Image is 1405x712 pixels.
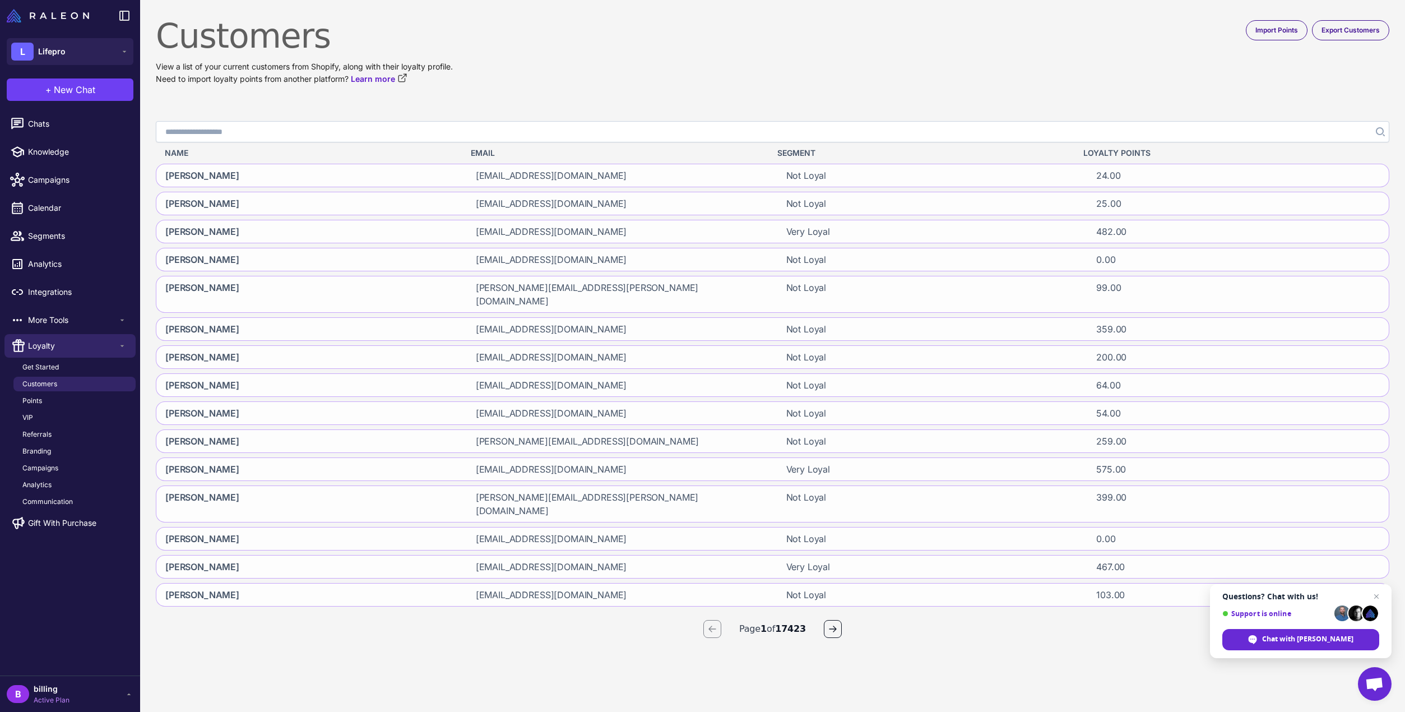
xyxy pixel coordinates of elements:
div: [PERSON_NAME][EMAIL_ADDRESS][DOMAIN_NAME]Not Loyal24.00 [156,164,1389,187]
span: More Tools [28,314,118,326]
div: [PERSON_NAME][PERSON_NAME][EMAIL_ADDRESS][PERSON_NAME][DOMAIN_NAME]Not Loyal399.00 [156,486,1389,523]
span: [PERSON_NAME] [165,350,239,364]
span: New Chat [54,83,95,96]
div: [PERSON_NAME][EMAIL_ADDRESS][DOMAIN_NAME]Not Loyal64.00 [156,373,1389,397]
span: Not Loyal [786,350,827,364]
div: L [11,43,34,61]
img: Raleon Logo [7,9,89,22]
a: Chats [4,112,136,136]
span: Not Loyal [786,588,827,602]
a: VIP [13,410,136,425]
span: [PERSON_NAME] [165,406,239,420]
strong: 17423 [775,623,806,634]
span: Loyalty [28,340,118,352]
span: Questions? Chat with us! [1222,592,1379,601]
span: Not Loyal [786,322,827,336]
span: 467.00 [1096,560,1125,574]
div: [PERSON_NAME][EMAIL_ADDRESS][DOMAIN_NAME]Not Loyal0.00 [156,248,1389,271]
span: Not Loyal [786,378,827,392]
span: VIP [22,413,33,423]
span: Active Plan [34,695,69,705]
p: Page of [739,622,806,636]
a: Segments [4,224,136,248]
a: Learn more [351,73,407,85]
span: Knowledge [28,146,127,158]
span: Customers [22,379,57,389]
button: +New Chat [7,78,133,101]
span: Campaigns [22,463,58,473]
span: Communication [22,497,73,507]
span: Gift With Purchase [28,517,96,529]
span: 24.00 [1096,169,1120,182]
button: LLifepro [7,38,133,65]
span: 54.00 [1096,406,1120,420]
span: [EMAIL_ADDRESS][DOMAIN_NAME] [476,378,627,392]
span: 575.00 [1096,463,1126,476]
span: 200.00 [1096,350,1126,364]
span: Not Loyal [786,253,827,266]
span: 25.00 [1096,197,1121,210]
span: Branding [22,446,51,456]
span: Loyalty Points [1083,147,1151,159]
span: Get Started [22,362,59,372]
span: [PERSON_NAME][EMAIL_ADDRESS][DOMAIN_NAME] [476,434,699,448]
span: [PERSON_NAME] [165,197,239,210]
p: View a list of your current customers from Shopify, along with their loyalty profile. [156,61,1389,73]
span: Calendar [28,202,127,214]
span: Import Points [1255,25,1298,35]
span: Integrations [28,286,127,298]
span: [PERSON_NAME] [165,322,239,336]
span: Name [165,147,188,159]
div: [PERSON_NAME][EMAIL_ADDRESS][DOMAIN_NAME]Very Loyal482.00 [156,220,1389,243]
span: [EMAIL_ADDRESS][DOMAIN_NAME] [476,588,627,602]
span: [EMAIL_ADDRESS][DOMAIN_NAME] [476,169,627,182]
span: Export Customers [1321,25,1380,35]
span: [PERSON_NAME] [165,463,239,476]
span: Not Loyal [786,281,827,308]
span: 399.00 [1096,491,1126,517]
div: [PERSON_NAME][EMAIL_ADDRESS][DOMAIN_NAME]Not Loyal359.00 [156,317,1389,341]
span: [PERSON_NAME] [165,281,239,308]
span: 64.00 [1096,378,1120,392]
span: [EMAIL_ADDRESS][DOMAIN_NAME] [476,253,627,266]
h1: Customers [156,16,1389,56]
span: Chats [28,118,127,130]
div: [PERSON_NAME][EMAIL_ADDRESS][DOMAIN_NAME]Very Loyal575.00 [156,457,1389,481]
a: Open chat [1358,667,1392,701]
span: Campaigns [28,174,127,186]
span: Chat with [PERSON_NAME] [1222,629,1379,650]
a: Customers [13,377,136,391]
span: Very Loyal [786,463,830,476]
span: [EMAIL_ADDRESS][DOMAIN_NAME] [476,322,627,336]
span: [EMAIL_ADDRESS][DOMAIN_NAME] [476,560,627,574]
span: Not Loyal [786,197,827,210]
span: Email [471,147,495,159]
span: + [45,83,52,96]
span: Referrals [22,429,52,440]
span: Segment [777,147,815,159]
div: [PERSON_NAME][EMAIL_ADDRESS][DOMAIN_NAME]Very Loyal467.00 [156,555,1389,579]
span: [PERSON_NAME] [165,225,239,238]
a: Referrals [13,427,136,442]
p: Need to import loyalty points from another platform? [156,73,1389,85]
button: Search [1369,121,1389,142]
strong: 1 [761,623,767,634]
span: Not Loyal [786,532,827,545]
span: Support is online [1222,609,1330,618]
a: Calendar [4,196,136,220]
span: Very Loyal [786,560,830,574]
div: [PERSON_NAME][EMAIL_ADDRESS][DOMAIN_NAME]Not Loyal54.00 [156,401,1389,425]
span: 259.00 [1096,434,1126,448]
a: Integrations [4,280,136,304]
div: [PERSON_NAME][EMAIL_ADDRESS][DOMAIN_NAME]Not Loyal103.00 [156,583,1389,607]
span: [PERSON_NAME] [165,434,239,448]
a: Analytics [4,252,136,276]
span: [PERSON_NAME] [165,378,239,392]
span: billing [34,683,69,695]
span: Analytics [22,480,52,490]
span: [PERSON_NAME] [165,588,239,602]
span: [EMAIL_ADDRESS][DOMAIN_NAME] [476,532,627,545]
a: Campaigns [13,461,136,475]
span: Analytics [28,258,127,270]
span: [PERSON_NAME] [165,253,239,266]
